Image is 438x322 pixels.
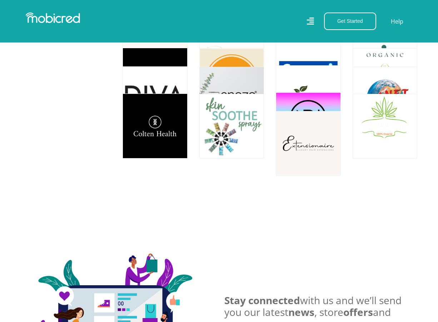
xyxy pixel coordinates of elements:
[288,305,314,319] span: news
[324,12,376,30] button: Get Started
[26,12,80,23] img: Mobicred
[390,17,404,26] a: Help
[343,305,373,319] span: offers
[224,293,300,307] span: Stay connected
